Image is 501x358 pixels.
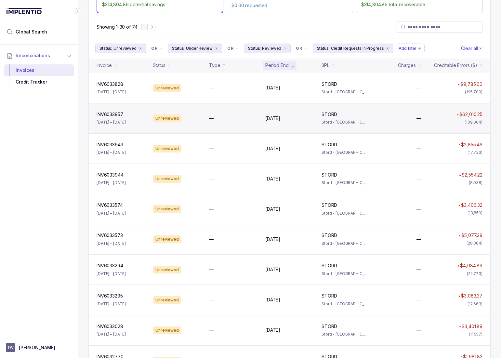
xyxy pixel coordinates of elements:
p: Status: [99,45,112,52]
img: red pointer upwards [459,325,461,327]
div: Unreviewed [153,266,181,274]
p: STORD [322,111,337,118]
img: red pointer upwards [458,144,460,146]
div: Unreviewed [153,145,181,152]
button: Filter Chip Under Review [168,44,222,53]
div: Status [153,62,165,69]
p: — [416,206,421,212]
div: remove content [385,46,390,51]
div: Unreviewed [153,175,181,183]
p: — [209,115,214,122]
p: $2,855.46 [461,141,482,148]
p: [DATE] [265,236,280,243]
p: $314,804.86 potential savings [102,1,218,8]
div: (12,663) [468,301,482,307]
p: [DATE] [265,297,280,303]
p: [DATE] – [DATE] [97,89,126,95]
button: User initials[PERSON_NAME] [6,343,72,352]
p: STORD [322,293,337,299]
button: Filter Chip Connector undefined [149,44,165,53]
div: Type [209,62,220,69]
div: Charges [398,62,416,69]
p: STORD [322,172,337,178]
button: Filter Chip Unreviewed [95,44,146,53]
p: [DATE] – [DATE] [97,149,126,156]
p: [DATE] [265,327,280,333]
p: [DATE] – [DATE] [97,210,126,217]
img: red pointer upwards [459,235,461,236]
p: $314,804.86 total recoverable [361,1,477,8]
div: Unreviewed [153,205,181,213]
p: Stord - [GEOGRAPHIC_DATA] [322,89,370,95]
p: INV6033028 [97,323,123,330]
img: red pointer upwards [457,265,459,267]
p: $0.00 requested [231,2,347,9]
p: INV6033828 [97,81,123,87]
div: (28,384) [467,240,482,246]
div: (22,773) [467,271,482,277]
p: — [209,236,214,243]
p: Clear all [461,45,478,52]
div: Unreviewed [153,235,181,243]
p: Status: [317,45,330,52]
p: $62,010.25 [459,111,482,118]
p: [DATE] [265,145,280,152]
ul: Filter Group [95,44,460,53]
li: Filter Chip Connector undefined [296,46,307,51]
div: Credit Tracker [9,76,69,88]
p: — [416,297,421,303]
div: (13,850) [468,210,482,216]
p: — [209,85,214,91]
p: [DATE] – [DATE] [97,271,126,277]
p: Unreviewed [113,45,137,52]
span: Global Search [16,29,47,35]
img: red pointer upwards [458,295,460,297]
p: $4,084.89 [460,262,482,269]
p: INV6033957 [97,111,123,118]
p: Under Review [186,45,213,52]
div: (109,004) [465,119,482,126]
li: Filter Chip Connector undefined [151,46,163,51]
img: red pointer upwards [458,205,460,206]
p: — [209,266,214,273]
p: $3,401.89 [462,323,482,330]
button: Clear Filters [460,44,484,53]
p: Showing 1-30 of 74 [97,24,137,30]
p: $2,554.22 [462,172,482,178]
p: INV6033574 [97,202,123,208]
p: Add filter [399,45,416,52]
span: User initials [6,343,15,352]
button: Next Page [149,24,155,30]
p: — [209,145,214,152]
p: — [209,206,214,212]
p: — [416,85,421,91]
p: — [209,297,214,303]
div: Collapse Icon [74,7,82,15]
p: Status: [172,45,185,52]
p: Stord - [GEOGRAPHIC_DATA] [322,240,370,247]
p: OR [296,46,302,51]
p: [DATE] [265,206,280,212]
img: red pointer upwards [459,174,461,176]
p: [DATE] [265,266,280,273]
p: [DATE] – [DATE] [97,179,126,186]
p: — [209,327,214,333]
div: Period End [265,62,289,69]
div: remove content [138,46,143,51]
p: — [416,236,421,243]
li: Filter Chip Credit Requests In Progress [313,44,393,53]
div: 3PL [322,62,329,69]
p: [DATE] – [DATE] [97,119,126,126]
p: STORD [322,81,337,87]
p: [DATE] [265,85,280,91]
li: Filter Chip Add filter [396,44,425,53]
p: $5,077.39 [461,232,482,239]
p: — [416,327,421,333]
p: [DATE] – [DATE] [97,240,126,247]
p: — [416,115,421,122]
p: — [416,176,421,182]
p: Status: [248,45,261,52]
div: Unreviewed [153,296,181,304]
p: $3,406.32 [461,202,482,208]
